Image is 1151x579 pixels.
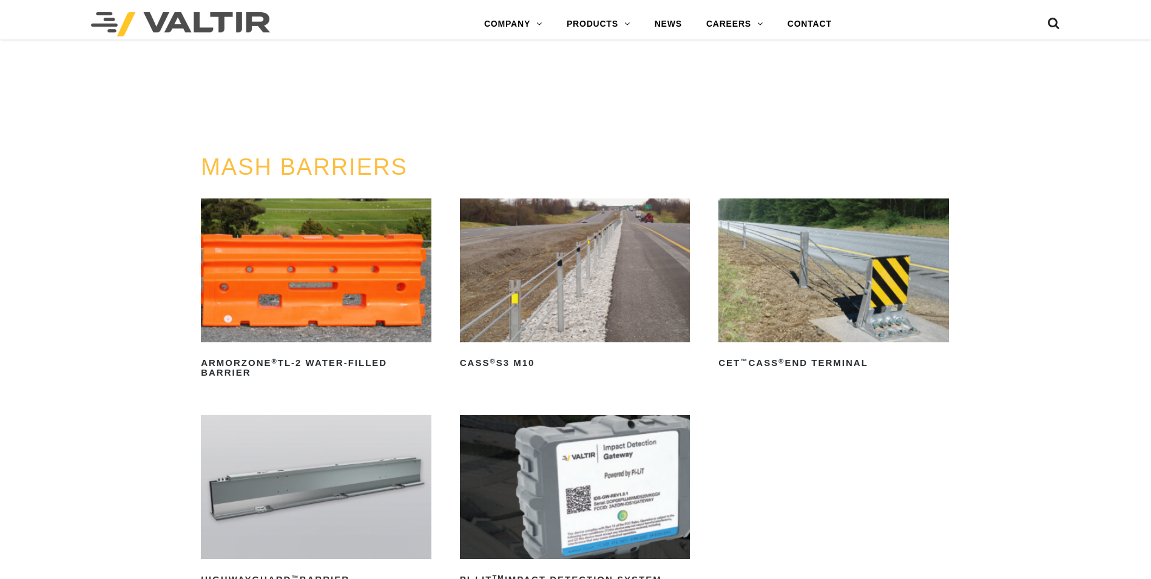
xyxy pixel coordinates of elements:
a: CET™CASS®End Terminal [718,198,949,373]
a: ArmorZone®TL-2 Water-Filled Barrier [201,198,431,382]
a: CASS®S3 M10 [460,198,690,373]
a: PRODUCTS [555,12,643,36]
a: NEWS [643,12,694,36]
h2: ArmorZone TL-2 Water-Filled Barrier [201,353,431,382]
sup: ® [490,357,496,365]
sup: ® [271,357,277,365]
a: COMPANY [472,12,555,36]
img: Valtir [91,12,270,36]
a: CAREERS [694,12,775,36]
sup: ® [778,357,785,365]
a: MASH BARRIERS [201,154,408,180]
sup: ™ [740,357,748,365]
h2: CASS S3 M10 [460,353,690,373]
h2: CET CASS End Terminal [718,353,949,373]
a: CONTACT [775,12,844,36]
